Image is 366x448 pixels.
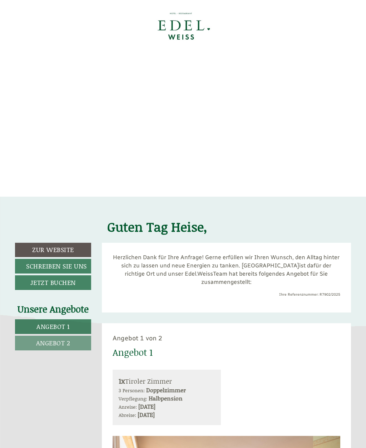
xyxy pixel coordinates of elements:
span: Angebot 1 von 2 [113,334,162,342]
small: Verpflegung: [119,395,147,402]
small: Anreise: [119,403,137,410]
span: Angebot 1 [36,322,70,331]
div: Tiroler Zimmer [119,376,215,386]
a: Schreiben Sie uns [15,259,91,274]
span: Team hat bereits folgendes Angebot für Sie zusammengestellt: [201,270,328,285]
b: Halbpension [149,394,183,402]
a: Zur Website [15,243,91,257]
b: [DATE] [138,402,155,410]
span: Angebot 2 [36,338,70,348]
b: [DATE] [138,410,155,419]
b: Doppelzimmer [146,386,186,394]
span: Herzlichen Dank für Ihre Anfrage! Gerne erfüllen wir Ihren Wunsch, den Alltag hinter sich zu lass... [113,254,340,269]
b: 1x [119,376,125,386]
div: Angebot 1 [113,346,153,359]
h1: Guten Tag Heise, [107,220,207,234]
a: Jetzt buchen [15,275,91,290]
div: Unsere Angebote [15,302,91,316]
small: 3 Personen: [119,387,145,394]
span: Ihre Referenznummer: R7902/2025 [279,292,340,297]
small: Abreise: [119,411,136,419]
